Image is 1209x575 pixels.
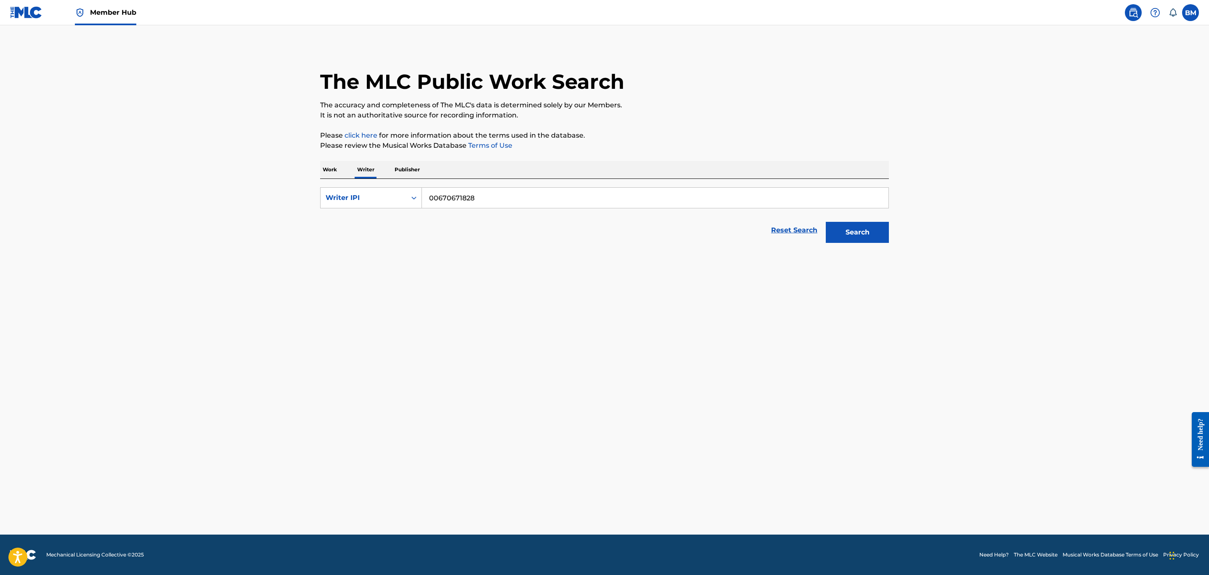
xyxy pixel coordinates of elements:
[1128,8,1138,18] img: search
[320,130,889,141] p: Please for more information about the terms used in the database.
[345,131,377,139] a: click here
[1063,551,1158,559] a: Musical Works Database Terms of Use
[1169,543,1175,568] div: Drag
[826,222,889,243] button: Search
[10,6,42,19] img: MLC Logo
[1014,551,1058,559] a: The MLC Website
[1150,8,1160,18] img: help
[355,161,377,178] p: Writer
[320,69,624,94] h1: The MLC Public Work Search
[10,550,36,560] img: logo
[767,221,822,240] a: Reset Search
[1163,551,1199,559] a: Privacy Policy
[46,551,144,559] span: Mechanical Licensing Collective © 2025
[979,551,1009,559] a: Need Help?
[1125,4,1142,21] a: Public Search
[1185,405,1209,473] iframe: Resource Center
[320,161,339,178] p: Work
[90,8,136,17] span: Member Hub
[320,100,889,110] p: The accuracy and completeness of The MLC's data is determined solely by our Members.
[320,110,889,120] p: It is not an authoritative source for recording information.
[326,193,401,203] div: Writer IPI
[392,161,422,178] p: Publisher
[1169,8,1177,17] div: Notifications
[320,187,889,247] form: Search Form
[1182,4,1199,21] div: User Menu
[1147,4,1164,21] div: Help
[75,8,85,18] img: Top Rightsholder
[320,141,889,151] p: Please review the Musical Works Database
[1167,535,1209,575] iframe: Chat Widget
[467,141,512,149] a: Terms of Use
